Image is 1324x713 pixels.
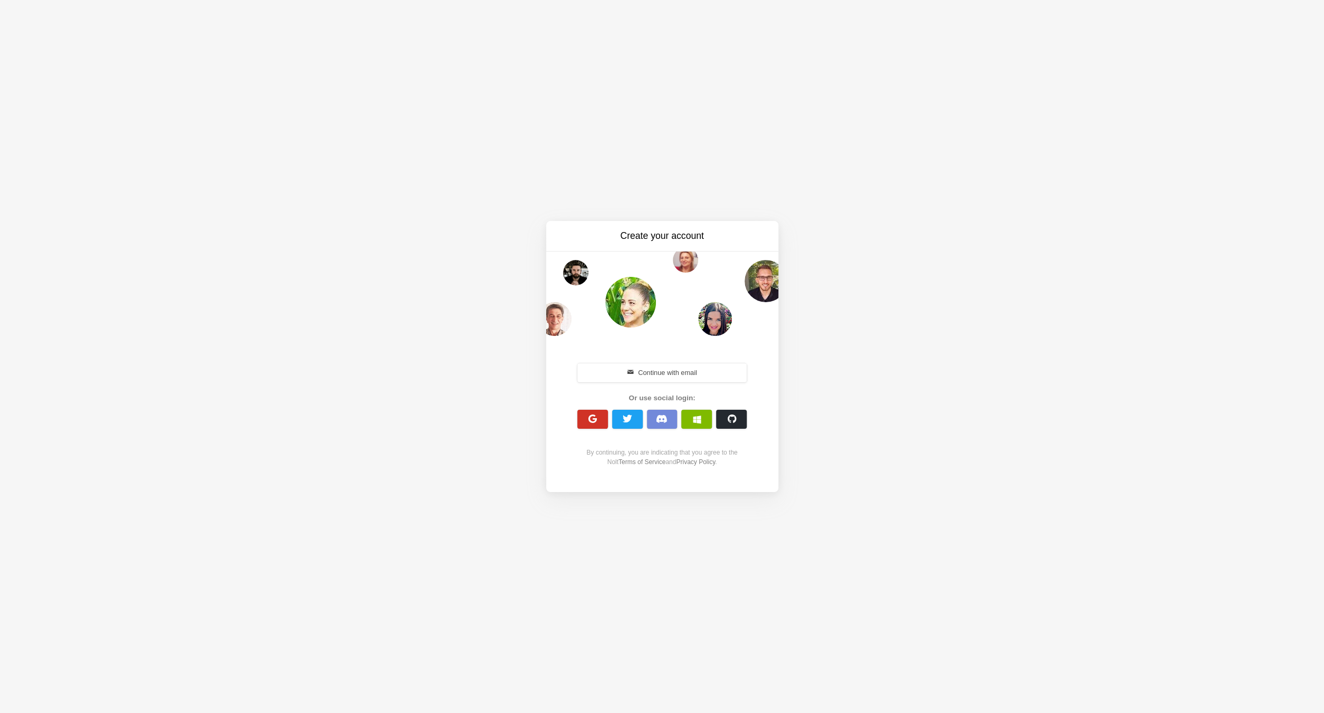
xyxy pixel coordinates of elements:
a: Privacy Policy [676,458,715,466]
div: By continuing, you are indicating that you agree to the Nolt and . [571,448,753,467]
button: Continue with email [577,363,747,382]
h3: Create your account [574,229,751,243]
a: Terms of Service [618,458,665,466]
div: Or use social login: [571,393,753,403]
